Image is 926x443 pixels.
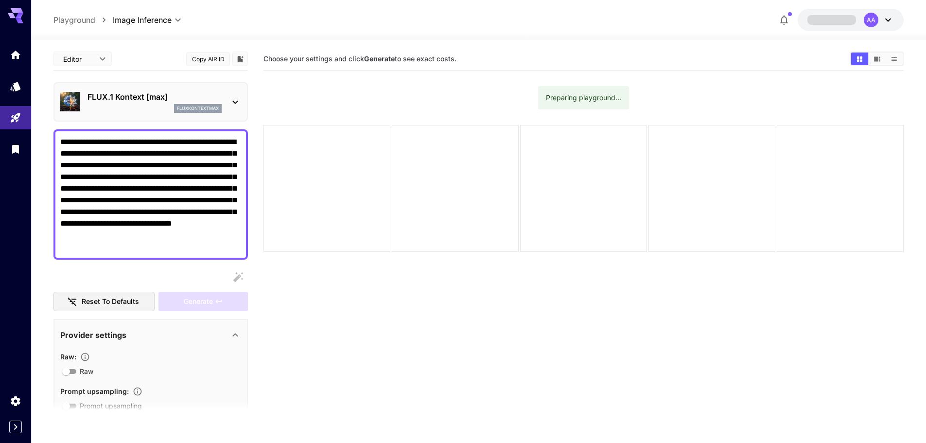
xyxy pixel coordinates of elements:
div: Provider settings [60,323,241,347]
a: Playground [53,14,95,26]
span: Raw : [60,353,76,361]
div: Show media in grid viewShow media in video viewShow media in list view [850,52,904,66]
b: Generate [364,54,395,63]
p: Provider settings [60,329,126,341]
button: Show media in grid view [851,53,868,65]
span: Prompt upsampling : [60,387,129,395]
span: Editor [63,54,93,64]
span: Image Inference [113,14,172,26]
div: Playground [10,112,21,124]
p: fluxkontextmax [177,105,219,112]
p: FLUX.1 Kontext [max] [87,91,222,103]
div: Preparing playground... [546,89,621,106]
div: Models [10,80,21,92]
div: AA [864,13,878,27]
span: Raw [80,366,93,376]
button: Copy AIR ID [186,52,230,66]
button: Controls the level of post-processing applied to generated images. [76,352,94,362]
button: Show media in list view [886,53,903,65]
div: Library [10,143,21,155]
div: Settings [10,395,21,407]
div: FLUX.1 Kontext [max]fluxkontextmax [60,87,241,117]
button: Add to library [236,53,245,65]
button: Show media in video view [869,53,886,65]
button: AA [798,9,904,31]
span: Choose your settings and click to see exact costs. [263,54,456,63]
button: Reset to defaults [53,292,155,312]
nav: breadcrumb [53,14,113,26]
div: Home [10,49,21,61]
button: Expand sidebar [9,421,22,433]
button: Enables automatic enhancement and expansion of the input prompt to improve generation quality and... [129,387,146,396]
